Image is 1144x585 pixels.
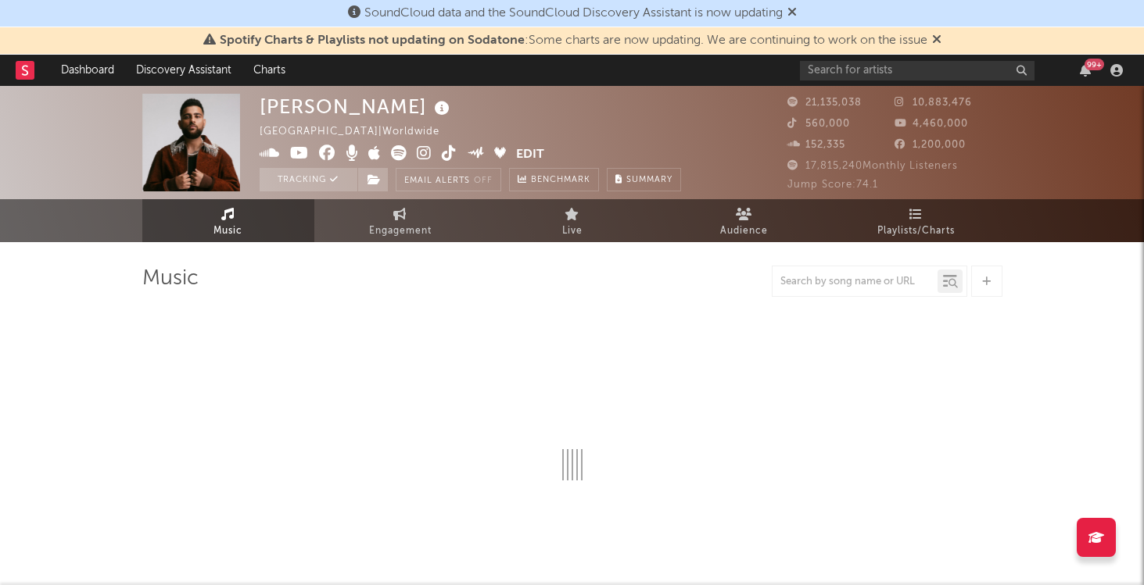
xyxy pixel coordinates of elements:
span: SoundCloud data and the SoundCloud Discovery Assistant is now updating [364,7,783,20]
span: Dismiss [787,7,797,20]
a: Audience [658,199,830,242]
span: 4,460,000 [895,119,968,129]
button: Edit [516,145,544,165]
button: Summary [607,168,681,191]
a: Engagement [314,199,486,242]
a: Benchmark [509,168,599,191]
em: Off [474,177,493,185]
span: 1,200,000 [895,140,966,150]
a: Charts [242,55,296,86]
span: 10,883,476 [895,98,972,108]
span: 152,335 [787,140,845,150]
a: Discovery Assistant [125,55,242,86]
span: 17,815,240 Monthly Listeners [787,161,958,171]
div: 99 + [1085,59,1104,70]
span: Music [213,222,242,241]
button: 99+ [1080,64,1091,77]
span: 560,000 [787,119,850,129]
a: Dashboard [50,55,125,86]
a: Playlists/Charts [830,199,1002,242]
span: 21,135,038 [787,98,862,108]
span: Dismiss [932,34,941,47]
span: Live [562,222,583,241]
a: Live [486,199,658,242]
span: Engagement [369,222,432,241]
div: [PERSON_NAME] [260,94,454,119]
span: Spotify Charts & Playlists not updating on Sodatone [220,34,525,47]
span: Benchmark [531,171,590,190]
a: Music [142,199,314,242]
div: [GEOGRAPHIC_DATA] | Worldwide [260,123,457,141]
span: Summary [626,176,672,184]
button: Tracking [260,168,357,191]
button: Email AlertsOff [396,168,501,191]
span: : Some charts are now updating. We are continuing to work on the issue [220,34,927,47]
span: Playlists/Charts [877,222,955,241]
input: Search for artists [800,61,1035,80]
input: Search by song name or URL [773,276,938,288]
span: Audience [720,222,768,241]
span: Jump Score: 74.1 [787,180,878,190]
